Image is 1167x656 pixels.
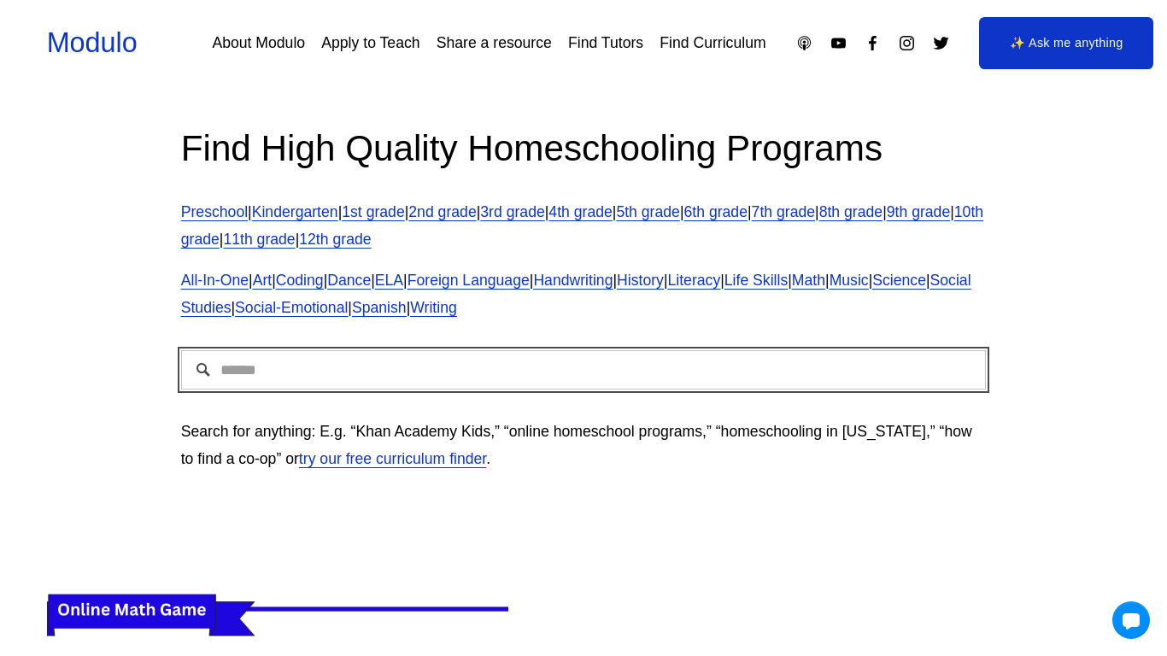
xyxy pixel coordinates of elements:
[276,272,324,289] a: Coding
[181,350,987,389] input: Search
[795,34,813,52] a: Apple Podcasts
[616,203,679,220] a: 5th grade
[212,28,305,58] a: About Modulo
[533,272,613,289] a: Handwriting
[684,203,748,220] a: 6th grade
[724,272,788,289] a: Life Skills
[235,299,348,316] a: Social-Emotional
[667,272,720,289] a: Literacy
[181,199,987,254] p: | | | | | | | | | | | | |
[299,231,371,248] a: 12th grade
[327,272,371,289] a: Dance
[660,28,765,58] a: Find Curriculum
[819,203,883,220] a: 8th grade
[181,267,987,322] p: | | | | | | | | | | | | | | | |
[408,272,530,289] a: Foreign Language
[47,27,138,58] a: Modulo
[181,272,971,316] a: Social Studies
[181,419,987,473] p: Search for anything: E.g. “Khan Academy Kids,” “online homeschool programs,” “homeschooling in [U...
[887,203,950,220] a: 9th grade
[872,272,926,289] a: Science
[617,272,664,289] a: History
[252,203,338,220] a: Kindergarten
[830,272,869,289] a: Music
[352,299,407,316] a: Spanish
[480,203,544,220] a: 3rd grade
[568,28,643,58] a: Find Tutors
[898,34,916,52] a: Instagram
[410,299,457,316] a: Writing
[932,34,950,52] a: Twitter
[864,34,882,52] a: Facebook
[792,272,825,289] a: Math
[321,28,419,58] a: Apply to Teach
[548,203,612,220] a: 4th grade
[181,272,249,289] a: All-In-One
[253,272,273,289] a: Art
[342,203,405,220] a: 1st grade
[181,125,987,172] h2: Find High Quality Homeschooling Programs
[752,203,815,220] a: 7th grade
[830,34,847,52] a: YouTube
[223,231,295,248] a: 11th grade
[375,272,403,289] a: ELA
[181,203,248,220] a: Preschool
[408,203,476,220] a: 2nd grade
[979,17,1153,68] a: ✨ Ask me anything
[437,28,552,58] a: Share a resource
[299,450,486,467] a: try our free curriculum finder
